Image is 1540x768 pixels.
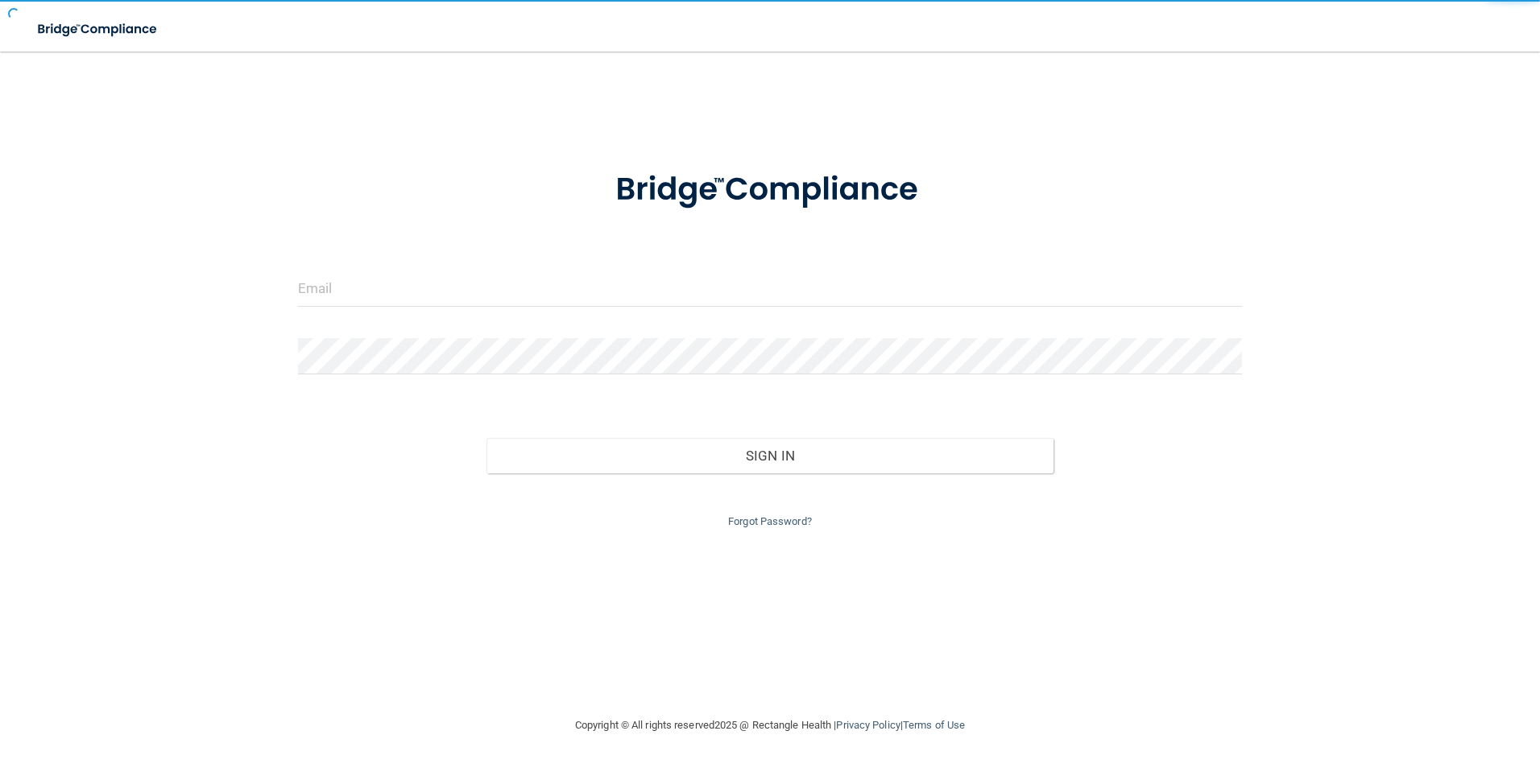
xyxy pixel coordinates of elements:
img: bridge_compliance_login_screen.278c3ca4.svg [24,13,172,46]
div: Copyright © All rights reserved 2025 @ Rectangle Health | | [476,700,1064,751]
a: Privacy Policy [836,719,900,731]
button: Sign In [486,438,1054,473]
input: Email [298,270,1243,307]
a: Terms of Use [903,719,965,731]
a: Forgot Password? [728,515,812,527]
img: bridge_compliance_login_screen.278c3ca4.svg [582,148,958,232]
